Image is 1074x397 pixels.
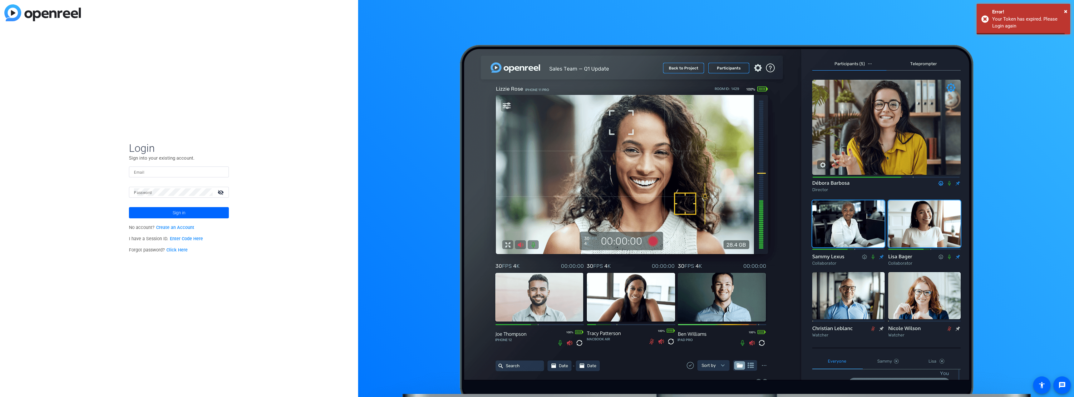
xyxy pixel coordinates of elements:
mat-icon: visibility_off [214,188,229,197]
div: Your Token has expired. Please Login again [992,16,1066,30]
span: × [1064,7,1067,15]
span: Login [129,141,229,155]
span: No account? [129,225,194,230]
a: Enter Code Here [170,236,203,241]
mat-icon: message [1058,381,1066,389]
mat-label: Password [134,191,152,195]
button: Close [1064,7,1067,16]
a: Click Here [166,247,188,253]
span: I have a Session ID. [129,236,203,241]
input: Enter Email Address [134,168,224,176]
p: Sign into your existing account. [129,155,229,161]
span: Forgot password? [129,247,188,253]
mat-label: Email [134,170,144,175]
img: blue-gradient.svg [4,4,81,21]
mat-icon: accessibility [1038,381,1046,389]
span: Sign in [173,205,185,221]
button: Sign in [129,207,229,218]
a: Create an Account [156,225,194,230]
div: Error! [992,8,1066,16]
